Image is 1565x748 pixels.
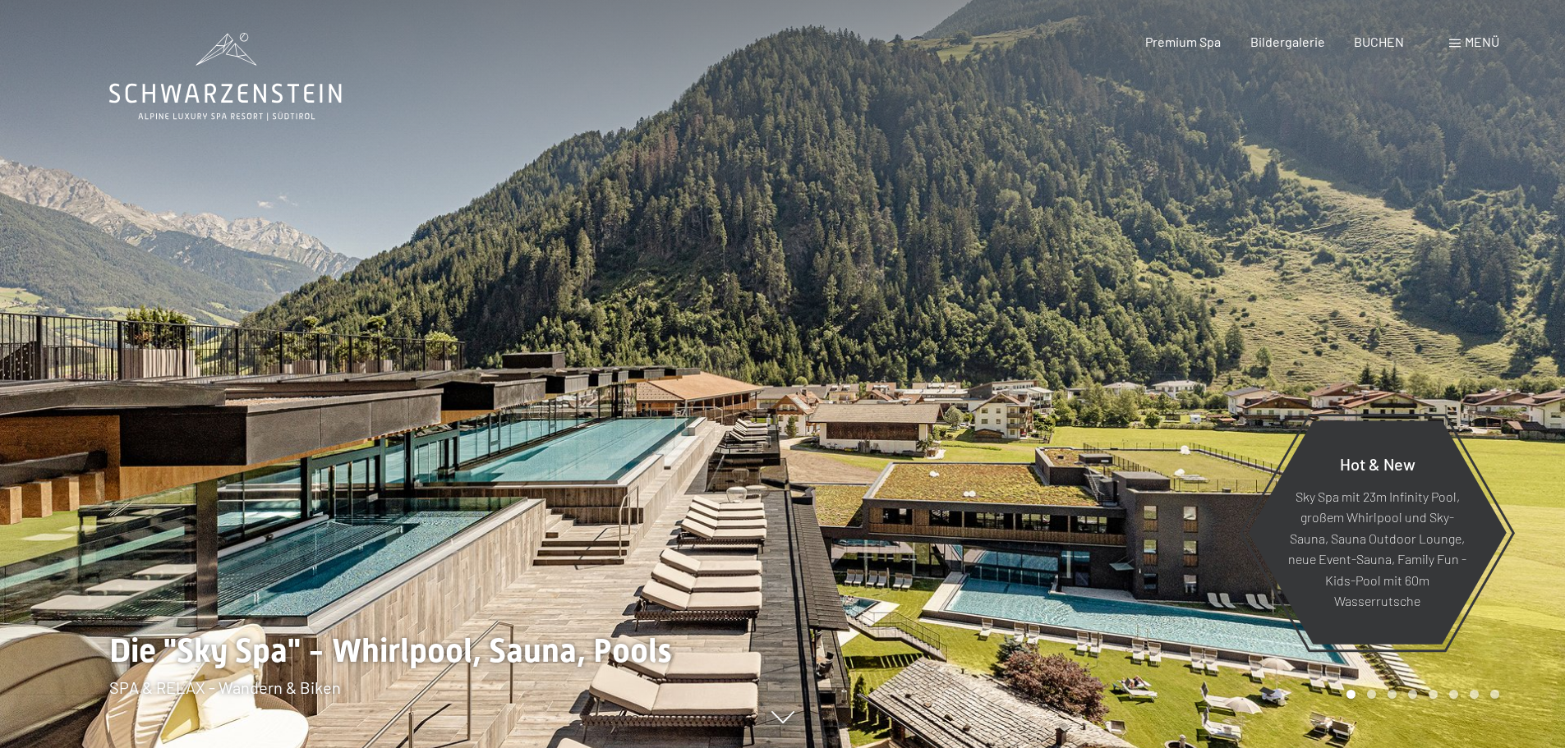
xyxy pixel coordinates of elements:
a: Premium Spa [1145,34,1221,49]
div: Carousel Page 6 [1449,690,1458,699]
span: Menü [1465,34,1499,49]
span: Hot & New [1340,453,1415,473]
p: Sky Spa mit 23m Infinity Pool, großem Whirlpool und Sky-Sauna, Sauna Outdoor Lounge, neue Event-S... [1288,485,1466,612]
div: Carousel Page 7 [1470,690,1479,699]
a: Hot & New Sky Spa mit 23m Infinity Pool, großem Whirlpool und Sky-Sauna, Sauna Outdoor Lounge, ne... [1247,420,1507,645]
div: Carousel Pagination [1341,690,1499,699]
div: Carousel Page 5 [1429,690,1438,699]
a: BUCHEN [1354,34,1404,49]
div: Carousel Page 3 [1388,690,1397,699]
a: Bildergalerie [1250,34,1325,49]
div: Carousel Page 4 [1408,690,1417,699]
div: Carousel Page 1 (Current Slide) [1346,690,1356,699]
div: Carousel Page 8 [1490,690,1499,699]
div: Carousel Page 2 [1367,690,1376,699]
